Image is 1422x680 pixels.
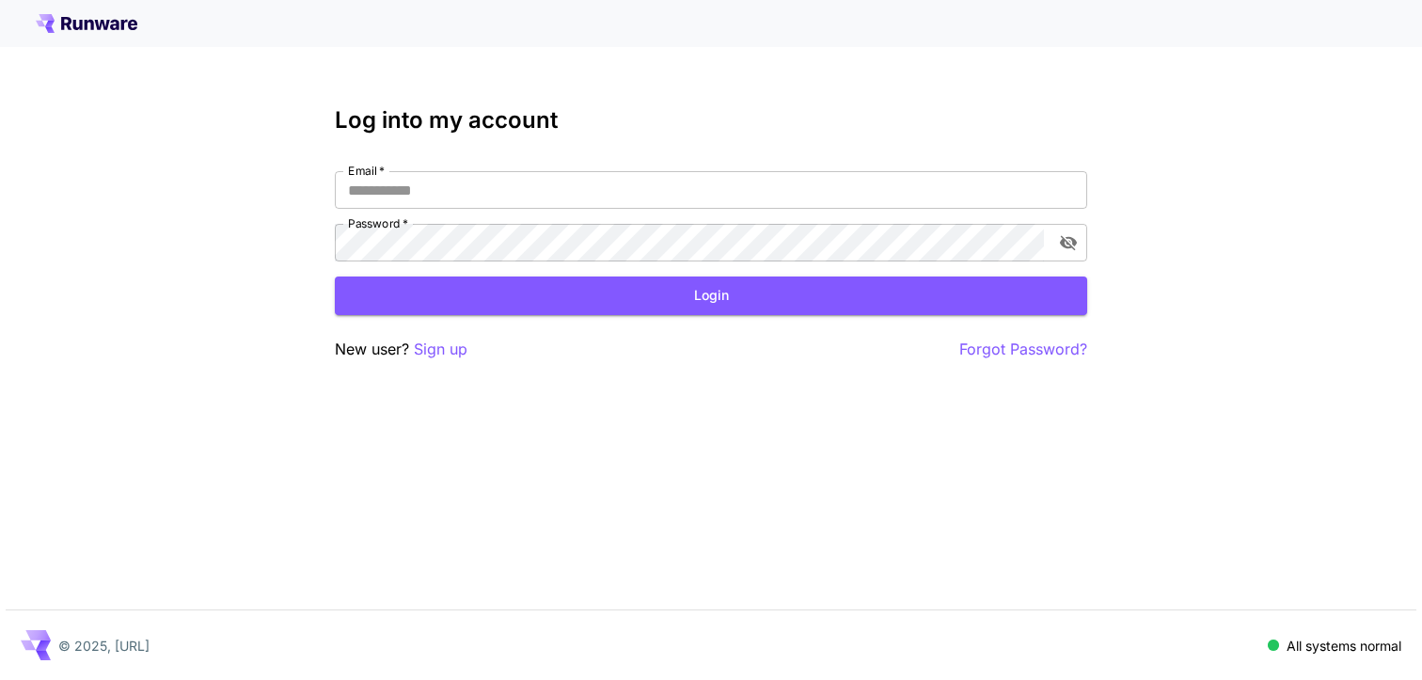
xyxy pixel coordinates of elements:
[335,107,1087,134] h3: Log into my account
[959,338,1087,361] button: Forgot Password?
[414,338,467,361] button: Sign up
[1287,636,1401,656] p: All systems normal
[58,636,150,656] p: © 2025, [URL]
[348,215,408,231] label: Password
[1051,226,1085,260] button: toggle password visibility
[348,163,385,179] label: Email
[335,277,1087,315] button: Login
[335,338,467,361] p: New user?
